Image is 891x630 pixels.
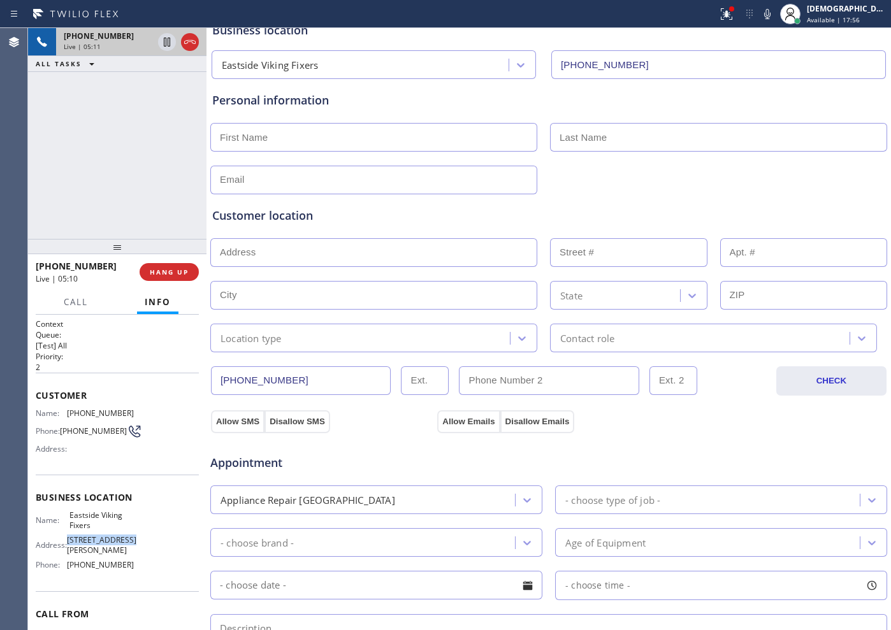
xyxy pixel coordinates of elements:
[36,389,199,401] span: Customer
[550,123,887,152] input: Last Name
[264,410,330,433] button: Disallow SMS
[36,540,67,550] span: Address:
[221,535,294,550] div: - choose brand -
[758,5,776,23] button: Mute
[67,535,136,555] span: [STREET_ADDRESS][PERSON_NAME]
[140,263,199,281] button: HANG UP
[551,50,886,79] input: Phone Number
[36,340,199,351] p: [Test] All
[720,281,888,310] input: ZIP
[36,329,199,340] h2: Queue:
[36,260,117,272] span: [PHONE_NUMBER]
[137,290,178,315] button: Info
[565,579,630,591] span: - choose time -
[401,366,449,395] input: Ext.
[210,454,434,471] span: Appointment
[158,33,176,51] button: Hold Customer
[36,444,69,454] span: Address:
[67,408,134,418] span: [PHONE_NUMBER]
[181,33,199,51] button: Hang up
[36,491,199,503] span: Business location
[459,366,639,395] input: Phone Number 2
[211,410,264,433] button: Allow SMS
[60,426,127,436] span: [PHONE_NUMBER]
[776,366,887,396] button: CHECK
[36,515,69,525] span: Name:
[437,410,500,433] button: Allow Emails
[64,31,134,41] span: [PHONE_NUMBER]
[145,296,171,308] span: Info
[807,15,860,24] span: Available | 17:56
[36,351,199,362] h2: Priority:
[210,123,537,152] input: First Name
[36,362,199,373] p: 2
[222,58,318,73] div: Eastside Viking Fixers
[56,290,96,315] button: Call
[69,510,133,530] span: Eastside Viking Fixers
[36,426,60,436] span: Phone:
[560,331,614,345] div: Contact role
[36,608,199,620] span: Call From
[565,492,660,507] div: - choose type of job -
[560,288,583,303] div: State
[210,281,537,310] input: City
[212,92,885,109] div: Personal information
[28,56,107,71] button: ALL TASKS
[64,42,101,51] span: Live | 05:11
[807,3,887,14] div: [DEMOGRAPHIC_DATA][PERSON_NAME]
[210,238,537,267] input: Address
[210,571,542,599] input: - choose date -
[36,273,78,284] span: Live | 05:10
[36,408,67,418] span: Name:
[211,366,391,395] input: Phone Number
[36,59,82,68] span: ALL TASKS
[67,560,134,569] span: [PHONE_NUMBER]
[36,319,199,329] h1: Context
[150,268,189,276] span: HANG UP
[36,560,67,569] span: Phone:
[210,166,537,194] input: Email
[500,410,575,433] button: Disallow Emails
[212,207,885,224] div: Customer location
[221,492,395,507] div: Appliance Repair [GEOGRAPHIC_DATA]
[550,238,707,267] input: Street #
[212,22,885,39] div: Business location
[649,366,697,395] input: Ext. 2
[720,238,888,267] input: Apt. #
[221,331,282,345] div: Location type
[64,296,88,308] span: Call
[565,535,646,550] div: Age of Equipment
